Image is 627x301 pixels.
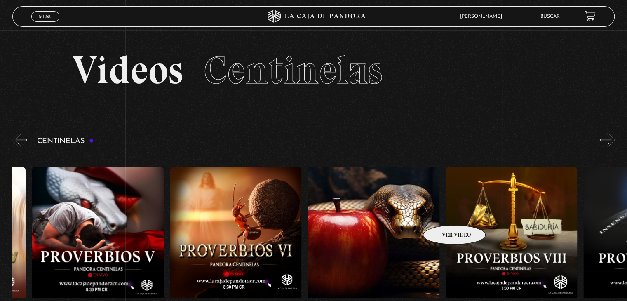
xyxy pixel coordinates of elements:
[456,14,510,19] span: [PERSON_NAME]
[39,14,52,19] span: Menu
[204,47,382,94] span: Centinelas
[12,133,27,147] button: Previous
[600,133,615,147] button: Next
[585,11,596,22] a: View your shopping cart
[540,14,560,19] a: Buscar
[73,51,554,90] h2: Videos
[37,137,94,145] h3: Centinelas
[36,21,55,26] span: Cerrar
